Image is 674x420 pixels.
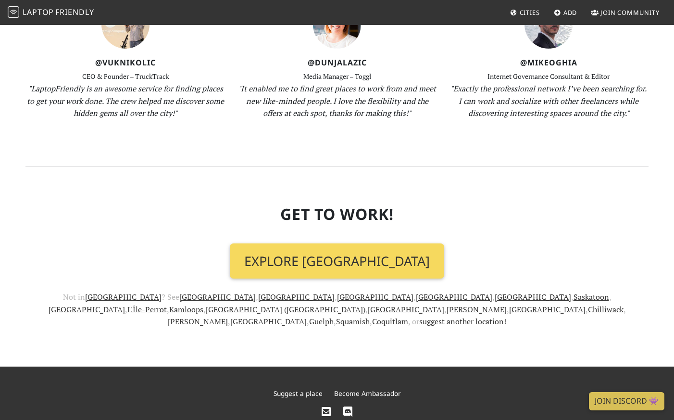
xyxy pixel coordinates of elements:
[206,304,365,315] a: [GEOGRAPHIC_DATA] ([GEOGRAPHIC_DATA])
[274,389,323,398] a: Suggest a place
[337,292,413,302] a: [GEOGRAPHIC_DATA]
[588,304,624,315] a: Chilliwack
[49,304,125,315] a: [GEOGRAPHIC_DATA]
[55,7,94,17] span: Friendly
[179,292,256,302] a: [GEOGRAPHIC_DATA]
[25,58,225,67] h4: @VukNikolic
[495,292,571,302] a: [GEOGRAPHIC_DATA]
[520,8,540,17] span: Cities
[368,304,444,315] a: [GEOGRAPHIC_DATA]
[230,243,444,279] a: Explore [GEOGRAPHIC_DATA]
[449,58,649,67] h4: @MikeOghia
[563,8,577,17] span: Add
[82,72,169,81] small: CEO & Founder – TruckTrack
[509,304,586,315] a: [GEOGRAPHIC_DATA]
[85,292,162,302] a: [GEOGRAPHIC_DATA]
[238,83,436,118] em: "It enabled me to find great places to work from and meet new like-minded people. I love the flex...
[49,292,626,327] span: Not in ? See , , , , , , , , , , , , , , , , , , , or
[127,304,167,315] a: L'Île-Perrot
[258,292,335,302] a: [GEOGRAPHIC_DATA]
[506,4,544,21] a: Cities
[372,316,408,327] a: Coquitlam
[334,389,401,398] a: Become Ambassador
[27,83,224,118] em: "LaptopFriendly is an awesome service for finding places to get your work done. The crew helped m...
[450,83,647,118] em: "Exactly the professional network I’ve been searching for. I can work and socialize with other fr...
[169,304,203,315] a: Kamloops
[550,4,581,21] a: Add
[600,8,660,17] span: Join Community
[309,316,334,327] a: Guelph
[447,304,507,315] a: [PERSON_NAME]
[23,7,54,17] span: Laptop
[303,72,371,81] small: Media Manager – Toggl
[416,292,492,302] a: [GEOGRAPHIC_DATA]
[336,316,370,327] a: Squamish
[574,292,609,302] a: Saskatoon
[587,4,663,21] a: Join Community
[8,4,94,21] a: LaptopFriendly LaptopFriendly
[487,72,610,81] small: Internet Governance Consultant & Editor
[25,205,649,223] h2: Get To Work!
[168,316,228,327] a: [PERSON_NAME]
[419,316,506,327] a: suggest another location!
[8,6,19,18] img: LaptopFriendly
[237,58,437,67] h4: @DunjaLazic
[230,316,307,327] a: [GEOGRAPHIC_DATA]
